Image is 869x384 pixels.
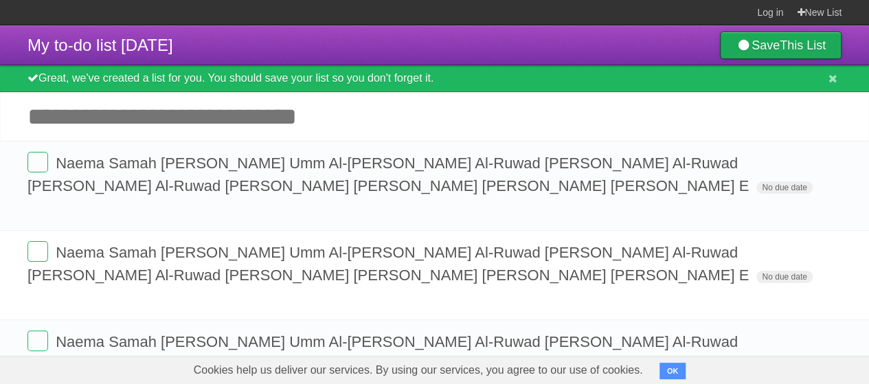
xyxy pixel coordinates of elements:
[756,271,812,283] span: No due date
[27,152,48,172] label: Done
[27,330,48,351] label: Done
[27,244,752,284] span: Naema Samah [PERSON_NAME] Umm Al-[PERSON_NAME] Al-Ruwad [PERSON_NAME] Al-Ruwad [PERSON_NAME] Al-R...
[180,357,657,384] span: Cookies help us deliver our services. By using our services, you agree to our use of cookies.
[27,333,752,373] span: Naema Samah [PERSON_NAME] Umm Al-[PERSON_NAME] Al-Ruwad [PERSON_NAME] Al-Ruwad [PERSON_NAME] Al-R...
[27,36,173,54] span: My to-do list [DATE]
[27,155,752,194] span: Naema Samah [PERSON_NAME] Umm Al-[PERSON_NAME] Al-Ruwad [PERSON_NAME] Al-Ruwad [PERSON_NAME] Al-R...
[780,38,826,52] b: This List
[720,32,842,59] a: SaveThis List
[756,181,812,194] span: No due date
[659,363,686,379] button: OK
[27,241,48,262] label: Done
